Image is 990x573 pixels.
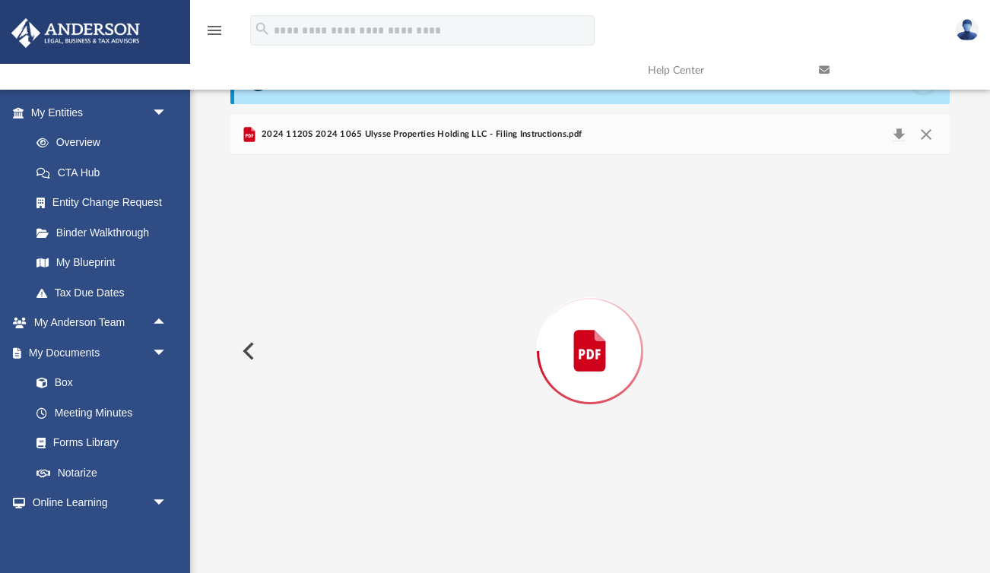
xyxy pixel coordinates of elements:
[21,248,182,278] a: My Blueprint
[254,21,271,37] i: search
[21,518,182,548] a: Courses
[205,21,224,40] i: menu
[152,337,182,369] span: arrow_drop_down
[7,18,144,48] img: Anderson Advisors Platinum Portal
[11,97,190,128] a: My Entitiesarrow_drop_down
[21,457,182,488] a: Notarize
[11,488,182,518] a: Online Learningarrow_drop_down
[259,128,582,141] span: 2024 1120S 2024 1065 Ulysse Properties Holding LLC - Filing Instructions.pdf
[21,217,190,248] a: Binder Walkthrough
[886,124,913,145] button: Download
[21,157,190,188] a: CTA Hub
[152,97,182,128] span: arrow_drop_down
[11,308,182,338] a: My Anderson Teamarrow_drop_up
[956,19,979,41] img: User Pic
[21,428,175,458] a: Forms Library
[230,330,264,372] button: Previous File
[912,124,940,145] button: Close
[21,128,190,158] a: Overview
[230,115,950,547] div: Preview
[152,308,182,339] span: arrow_drop_up
[21,188,190,218] a: Entity Change Request
[636,40,808,100] a: Help Center
[21,277,190,308] a: Tax Due Dates
[11,337,182,368] a: My Documentsarrow_drop_down
[152,488,182,519] span: arrow_drop_down
[21,368,175,398] a: Box
[205,29,224,40] a: menu
[21,397,182,428] a: Meeting Minutes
